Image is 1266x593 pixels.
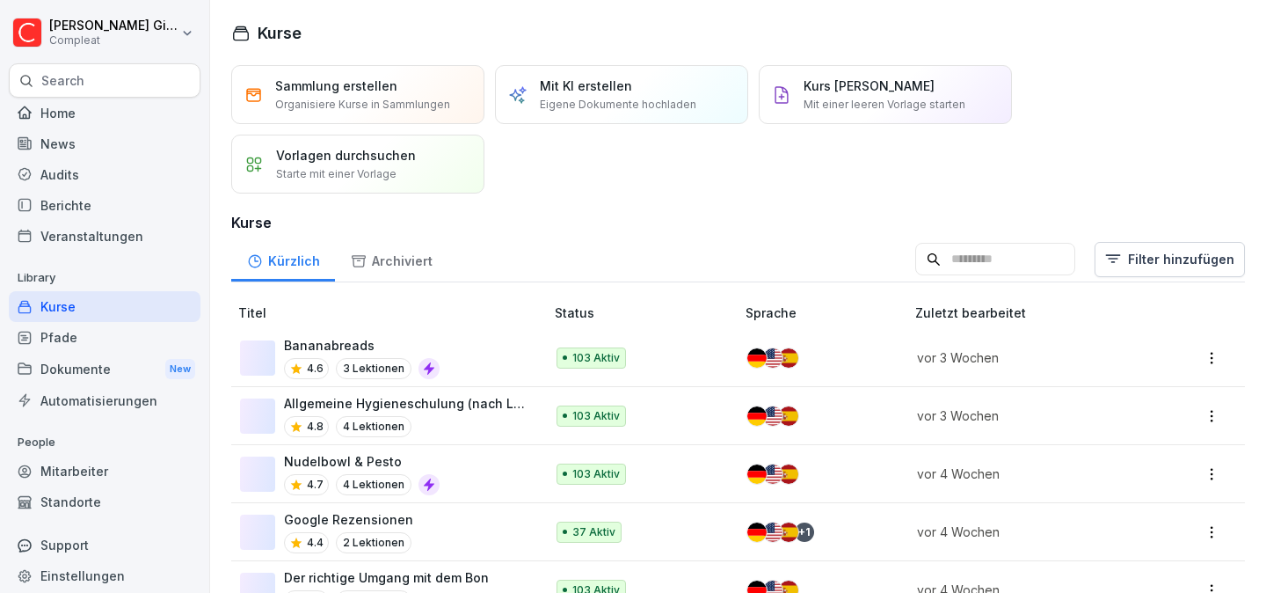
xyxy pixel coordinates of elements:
[763,406,782,426] img: us.svg
[915,304,1160,322] p: Zuletzt bearbeitet
[9,456,200,487] a: Mitarbeiter
[917,406,1139,425] p: vor 3 Wochen
[540,97,696,113] p: Eigene Dokumente hochladen
[9,353,200,385] div: Dokumente
[336,532,411,553] p: 2 Lektionen
[9,190,200,221] a: Berichte
[231,212,1245,233] h3: Kurse
[779,406,798,426] img: es.svg
[747,465,767,484] img: de.svg
[917,465,1139,483] p: vor 4 Wochen
[307,535,324,551] p: 4.4
[555,304,738,322] p: Status
[165,359,195,379] div: New
[231,237,335,282] a: Kürzlich
[284,452,440,471] p: Nudelbowl & Pesto
[746,304,908,322] p: Sprache
[307,419,324,435] p: 4.8
[540,77,632,95] p: Mit KI erstellen
[795,523,814,542] div: + 1
[9,291,200,322] a: Kurse
[336,416,411,437] p: 4 Lektionen
[49,18,178,33] p: [PERSON_NAME] Gimpel
[276,146,416,165] p: Vorlagen durchsuchen
[747,523,767,542] img: de.svg
[9,560,200,591] a: Einstellungen
[9,385,200,416] a: Automatisierungen
[747,406,767,426] img: de.svg
[763,465,782,484] img: us.svg
[572,408,620,424] p: 103 Aktiv
[276,166,397,182] p: Starte mit einer Vorlage
[779,523,798,542] img: es.svg
[49,34,178,47] p: Compleat
[9,487,200,517] a: Standorte
[9,264,200,292] p: Library
[307,361,324,377] p: 4.6
[238,304,548,322] p: Titel
[804,77,935,95] p: Kurs [PERSON_NAME]
[336,358,411,379] p: 3 Lektionen
[747,348,767,368] img: de.svg
[9,428,200,457] p: People
[804,97,965,113] p: Mit einer leeren Vorlage starten
[763,348,782,368] img: us.svg
[335,237,447,282] a: Archiviert
[258,21,302,45] h1: Kurse
[572,350,620,366] p: 103 Aktiv
[307,477,324,493] p: 4.7
[779,348,798,368] img: es.svg
[763,523,782,542] img: us.svg
[9,98,200,128] a: Home
[779,465,798,484] img: es.svg
[917,348,1139,367] p: vor 3 Wochen
[9,159,200,190] a: Audits
[9,221,200,252] a: Veranstaltungen
[284,336,440,355] p: Bananabreads
[275,97,450,113] p: Organisiere Kurse in Sammlungen
[572,466,620,482] p: 103 Aktiv
[284,568,489,587] p: Der richtige Umgang mit dem Bon
[9,353,200,385] a: DokumenteNew
[41,72,84,90] p: Search
[572,524,615,540] p: 37 Aktiv
[9,128,200,159] a: News
[917,523,1139,541] p: vor 4 Wochen
[1095,242,1245,277] button: Filter hinzufügen
[284,510,413,529] p: Google Rezensionen
[336,474,411,495] p: 4 Lektionen
[275,77,397,95] p: Sammlung erstellen
[284,394,527,413] p: Allgemeine Hygieneschulung (nach LMHV §4)
[9,322,200,353] a: Pfade
[9,530,200,560] div: Support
